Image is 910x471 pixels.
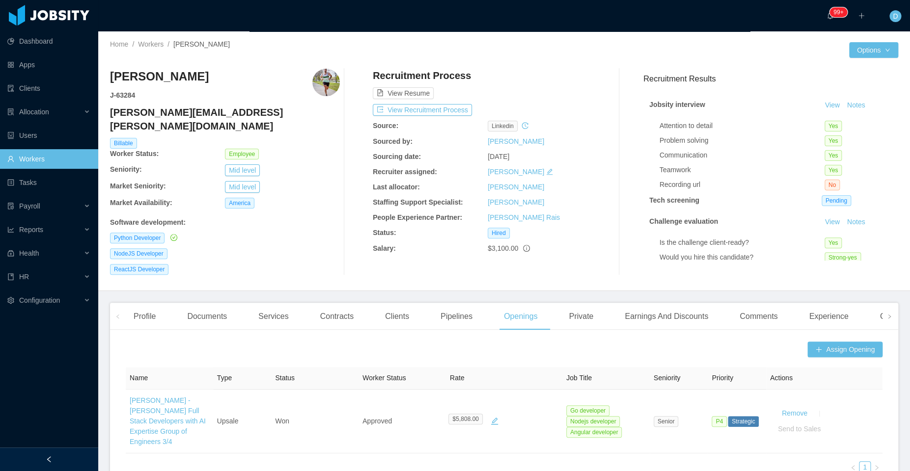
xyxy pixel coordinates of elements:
span: Approved [362,417,392,425]
span: HR [19,273,29,281]
i: icon: edit [546,168,553,175]
a: Home [110,40,128,48]
i: icon: check-circle [170,234,177,241]
span: / [132,40,134,48]
div: Openings [496,303,546,330]
span: No [825,180,840,190]
div: Communication [660,150,825,160]
span: Job Title [566,374,592,382]
span: Worker Status [362,374,406,382]
span: Allocation [19,108,49,116]
span: Rate [450,374,465,382]
span: ReactJS Developer [110,264,168,275]
span: P4 [712,416,727,427]
span: Yes [825,150,842,161]
span: / [167,40,169,48]
span: Billable [110,138,137,149]
sup: 332 [829,7,847,17]
span: Type [217,374,232,382]
b: People Experience Partner: [373,213,462,221]
span: Status [275,374,295,382]
i: icon: right [887,314,892,319]
a: icon: profileTasks [7,173,90,192]
button: icon: file-textView Resume [373,87,434,99]
b: Recruiter assigned: [373,168,437,176]
a: icon: pie-chartDashboard [7,31,90,51]
a: View [822,218,843,226]
i: icon: medicine-box [7,250,14,257]
span: Angular developer [566,427,622,438]
span: Yes [825,237,842,248]
span: linkedin [488,121,518,131]
button: icon: plusAssign Opening [807,341,882,357]
span: Name [130,374,148,382]
button: icon: exportView Recruitment Process [373,104,472,116]
a: [PERSON_NAME] [488,183,544,191]
span: Nodejs developer [566,416,620,427]
b: Source: [373,122,398,130]
span: $3,100.00 [488,244,518,252]
a: [PERSON_NAME] [488,168,544,176]
span: Hired [488,228,510,238]
span: Yes [825,135,842,146]
a: icon: check-circle [168,234,177,241]
span: Employee [225,149,259,159]
button: Mid level [225,164,260,176]
a: View [822,101,843,109]
a: icon: file-textView Resume [373,89,434,97]
h3: [PERSON_NAME] [110,69,209,84]
i: icon: plus [858,12,865,19]
span: info-circle [523,245,530,252]
b: Status: [373,229,396,236]
b: Salary: [373,244,396,252]
span: Seniority [654,374,680,382]
span: [DATE] [488,153,509,160]
strong: Tech screening [649,196,699,204]
div: Comments [732,303,785,330]
span: Strong-yes [825,252,861,263]
button: icon: edit [487,414,502,429]
span: Actions [770,374,793,382]
i: icon: history [522,122,528,129]
i: icon: left [850,465,856,471]
b: Seniority: [110,165,142,173]
span: Reports [19,226,43,234]
h3: Recruitment Results [643,73,898,85]
div: Teamwork [660,165,825,175]
a: [PERSON_NAME] Rais [488,213,560,221]
i: icon: left [115,314,120,319]
span: Payroll [19,202,40,210]
i: icon: bell [827,12,833,19]
div: Private [561,303,601,330]
a: icon: robotUsers [7,126,90,145]
strong: J- 63284 [110,91,135,99]
div: Attention to detail [660,121,825,131]
span: Yes [825,121,842,131]
button: Mid level [225,181,260,193]
div: Would you hire this candidate? [660,252,825,262]
i: icon: book [7,273,14,280]
button: Optionsicon: down [849,42,898,58]
a: [PERSON_NAME] - [PERSON_NAME] Full Stack Developers with AI Expertise Group of Engineers 3/4 [130,396,206,445]
i: icon: right [874,465,880,471]
div: Pipelines [433,303,480,330]
i: icon: solution [7,108,14,115]
span: [PERSON_NAME] [173,40,230,48]
span: Health [19,249,39,257]
a: icon: exportView Recruitment Process [373,106,472,114]
button: Remove [774,406,815,421]
span: Pending [822,195,851,206]
td: Upsale [213,390,272,453]
div: Contracts [312,303,361,330]
span: Yes [825,165,842,176]
div: Is the challenge client-ready? [660,237,825,248]
img: c27a4fd4-ef69-4185-af1c-33888a17a16d_67d2ed10837c9-400w.png [312,69,340,96]
a: Workers [138,40,164,48]
i: icon: file-protect [7,203,14,209]
i: icon: line-chart [7,226,14,233]
span: Go developer [566,405,609,416]
div: Profile [126,303,164,330]
b: Staffing Support Specialist: [373,198,463,206]
a: [PERSON_NAME] [488,137,544,145]
b: Sourced by: [373,137,413,145]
